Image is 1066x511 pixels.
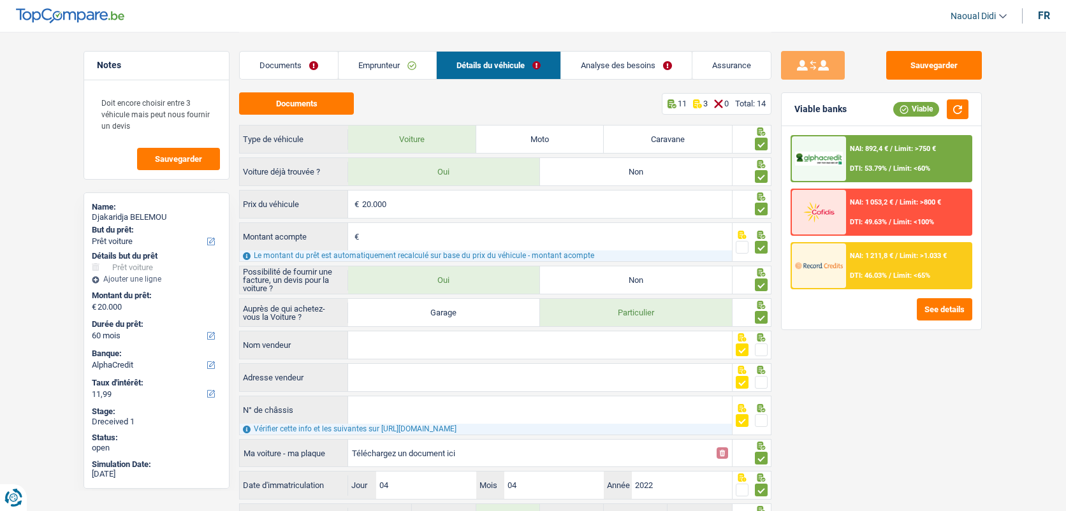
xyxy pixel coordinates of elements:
[376,471,476,499] input: JJ
[540,266,732,294] label: Non
[890,145,893,153] span: /
[240,396,348,424] label: N° de châssis
[795,152,842,166] img: AlphaCredit
[889,164,891,173] span: /
[951,11,996,22] span: Naoual Didi
[92,407,221,417] div: Stage:
[900,252,947,260] span: Limit: >1.033 €
[895,252,898,260] span: /
[240,52,338,79] a: Documents
[540,158,732,185] label: Non
[240,364,348,391] label: Adresse vendeur
[504,471,604,499] input: MM
[348,126,476,153] label: Voiture
[348,223,362,250] span: €
[92,225,219,235] label: But du prêt:
[735,99,766,108] div: Total: 14
[155,155,202,163] span: Sauvegarder
[240,162,348,182] label: Voiture déjà trouvée ?
[240,331,348,359] label: Nom vendeur
[850,198,893,206] span: NAI: 1 053,2 €
[348,266,540,294] label: Oui
[889,218,891,226] span: /
[92,302,96,312] span: €
[240,424,732,435] div: Vérifier cette info et les suivantes sur [URL][DOMAIN_NAME]
[348,299,540,326] label: Garage
[850,252,893,260] span: NAI: 1 211,8 €
[92,291,219,301] label: Montant du prêt:
[92,212,221,222] div: Djakaridja BELEMOU
[893,271,930,280] span: Limit: <65%
[240,303,348,323] label: Auprès de qui achetez-vous la Voiture ?
[92,378,219,388] label: Taux d'intérêt:
[886,51,982,80] button: Sauvegarder
[92,443,221,453] div: open
[92,459,221,470] div: Simulation Date:
[16,8,124,24] img: TopCompare Logo
[92,433,221,443] div: Status:
[561,52,692,79] a: Analyse des besoins
[724,99,729,108] p: 0
[795,254,842,277] img: Record Credits
[604,126,732,153] label: Caravane
[339,52,436,79] a: Emprunteur
[240,475,348,496] label: Date d'immatriculation
[850,145,888,153] span: NAI: 892,4 €
[437,52,560,79] a: Détails du véhicule
[703,99,708,108] p: 3
[348,191,362,218] span: €
[917,298,972,320] button: See details
[92,469,221,479] div: [DATE]
[476,471,504,499] label: Mois
[692,52,771,79] a: Assurance
[92,251,221,261] div: Détails but du prêt
[240,191,348,218] label: Prix du véhicule
[850,271,887,280] span: DTI: 46.03%
[604,471,632,499] label: Année
[348,158,540,185] label: Oui
[92,319,219,329] label: Durée du prêt:
[240,129,348,150] label: Type de véhicule
[240,250,732,261] div: Le montant du prêt est automatiquement recalculé sur base du prix du véhicule - montant acompte
[850,164,887,173] span: DTI: 53.79%
[92,417,221,427] div: Dreceived 1
[240,270,348,291] label: Possibilité de fournir une facture, un devis pour la voiture ?
[97,60,216,71] h5: Notes
[795,200,842,224] img: Cofidis
[92,202,221,212] div: Name:
[476,126,604,153] label: Moto
[678,99,687,108] p: 11
[889,271,891,280] span: /
[540,299,732,326] label: Particulier
[894,145,936,153] span: Limit: >750 €
[244,449,339,457] div: Ma voiture - ma plaque
[632,471,731,499] input: AAAA
[893,164,930,173] span: Limit: <60%
[1038,10,1050,22] div: fr
[239,92,354,115] button: Documents
[92,275,221,284] div: Ajouter une ligne
[137,148,220,170] button: Sauvegarder
[240,223,348,250] label: Montant acompte
[348,471,376,499] label: Jour
[794,104,847,115] div: Viable banks
[895,198,898,206] span: /
[92,349,219,359] label: Banque:
[893,102,939,116] div: Viable
[893,218,934,226] span: Limit: <100%
[940,6,1007,27] a: Naoual Didi
[850,218,887,226] span: DTI: 49.63%
[900,198,941,206] span: Limit: >800 €
[348,364,732,391] input: Sélectionnez votre adresse dans la barre de recherche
